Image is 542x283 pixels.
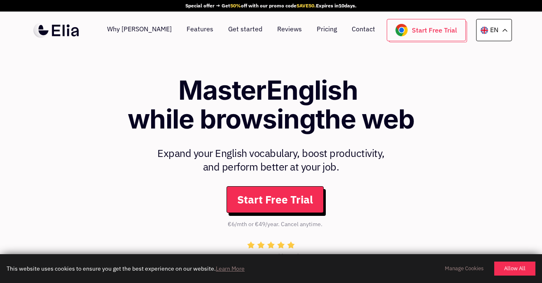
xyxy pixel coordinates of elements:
[387,19,466,41] a: Start Free Trial
[187,19,213,41] a: Features
[216,265,245,272] a: Learn More
[96,76,445,134] h1: Master English while browsing the web
[107,19,172,41] a: Why [PERSON_NAME]
[317,19,337,41] a: Pricing
[230,2,241,9] span: 50%
[227,186,324,213] a: Start Free Trial
[277,19,302,41] a: Reviews
[352,19,375,41] a: Contact
[96,146,445,174] p: Expand your English vocabulary, boost productivity, and perform better at your job.
[7,264,433,273] span: This website uses cookies to ensure you get the best experience on our website.
[185,2,357,9] div: Special offer → Get off with our promo code Expires in days.
[445,264,484,273] a: Manage Cookies
[228,220,322,229] p: €6/mth or €49/year. Cancel anytime.
[395,24,408,36] img: chrome
[30,22,82,38] a: Domov
[247,241,295,249] img: stars.svg
[494,262,535,276] button: Allow All
[228,19,262,41] a: Get started
[238,252,304,261] p: 10,000+ users with 5 rating
[339,2,344,9] span: 10
[490,25,498,35] p: EN
[297,2,316,9] span: SAVE50.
